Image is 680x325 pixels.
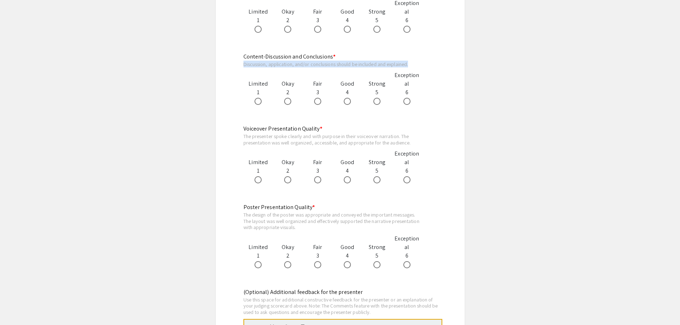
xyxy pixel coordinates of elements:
div: 1 [243,7,273,33]
mat-label: Voiceover Presentation Quality [243,125,322,132]
div: 6 [392,234,422,269]
div: 4 [332,80,362,105]
div: 2 [273,80,303,105]
div: 4 [332,243,362,269]
div: 5 [362,80,392,105]
div: Strong [362,158,392,167]
div: Fair [303,80,332,88]
div: Good [332,7,362,16]
div: 3 [303,243,332,269]
div: 4 [332,158,362,184]
iframe: Chat [5,293,30,320]
div: Fair [303,7,332,16]
div: 2 [273,243,303,269]
div: Discussion, application, and/or conclusions should be included and explained. [243,61,422,67]
div: 1 [243,243,273,269]
div: Okay [273,243,303,252]
div: Good [332,158,362,167]
div: Exceptional [392,149,422,167]
div: 2 [273,158,303,184]
mat-label: Content-Discussion and Conclusions [243,53,336,60]
div: 5 [362,7,392,33]
div: 6 [392,149,422,184]
div: 2 [273,7,303,33]
div: Use this space for additional constructive feedback for the presenter or an explanation of your j... [243,296,442,315]
div: 5 [362,243,392,269]
div: Good [332,80,362,88]
div: 4 [332,7,362,33]
div: Okay [273,158,303,167]
div: Limited [243,80,273,88]
div: Fair [303,243,332,252]
div: Limited [243,7,273,16]
div: Exceptional [392,234,422,252]
div: Strong [362,243,392,252]
div: 3 [303,80,332,105]
mat-label: Poster Presentation Quality [243,203,315,211]
div: The design of the poster was appropriate and conveyed the important messages. The layout was well... [243,212,422,230]
div: Limited [243,243,273,252]
div: Exceptional [392,71,422,88]
div: Fair [303,158,332,167]
div: 6 [392,71,422,105]
mat-label: (Optional) Additional feedback for the presenter [243,288,363,296]
div: The presenter spoke clearly and with purpose in their voiceover narration. The presentation was w... [243,133,422,146]
div: 3 [303,7,332,33]
div: Okay [273,80,303,88]
div: Strong [362,7,392,16]
div: Limited [243,158,273,167]
div: 1 [243,158,273,184]
div: Strong [362,80,392,88]
div: Okay [273,7,303,16]
div: 1 [243,80,273,105]
div: Good [332,243,362,252]
div: 5 [362,158,392,184]
div: 3 [303,158,332,184]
